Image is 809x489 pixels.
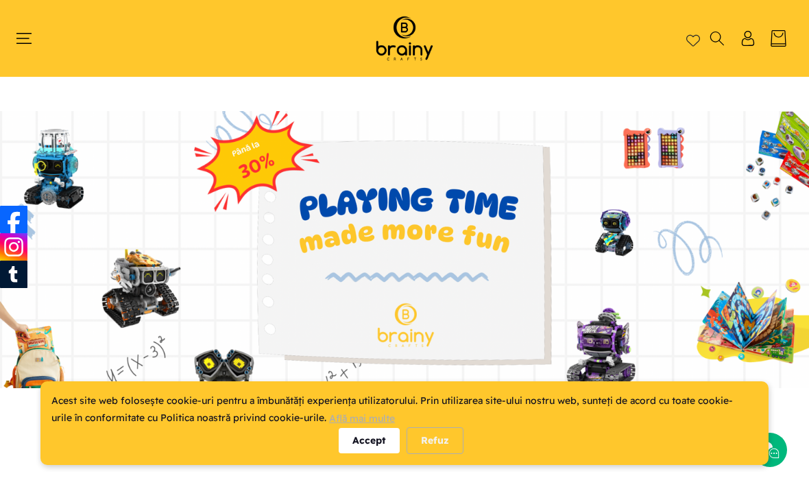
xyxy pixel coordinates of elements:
a: Wishlist page link [686,32,700,45]
img: Brainy Crafts [363,14,446,63]
summary: Meniu [22,31,39,46]
a: Află mai multe [329,412,395,425]
div: Accept [339,428,400,453]
div: Acest site web folosește cookie-uri pentru a îmbunătăți experiența utilizatorului. Prin utilizare... [51,392,758,427]
img: Chat icon [760,440,780,460]
summary: Căutați [708,31,725,46]
div: Refuz [407,427,463,454]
